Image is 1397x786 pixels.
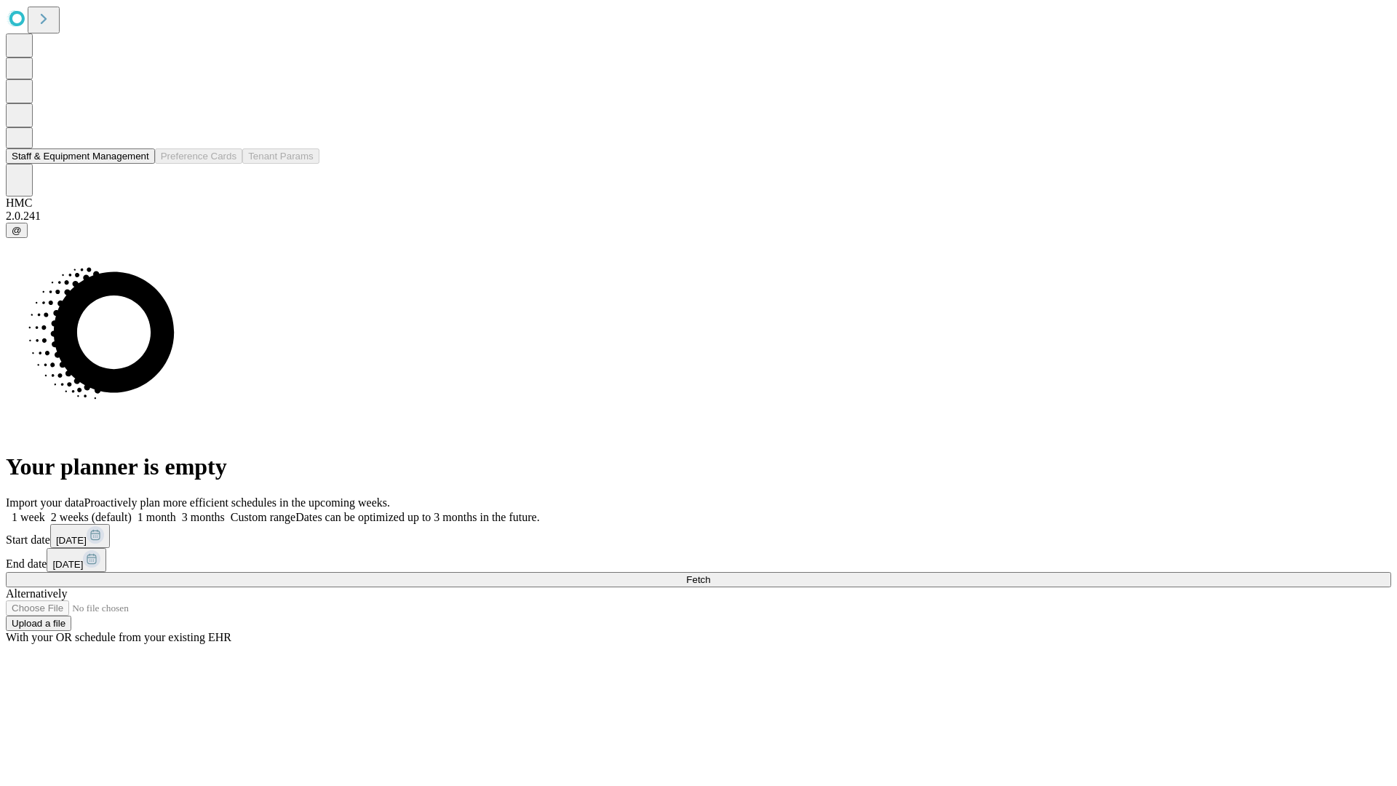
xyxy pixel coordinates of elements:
span: 2 weeks (default) [51,511,132,523]
span: With your OR schedule from your existing EHR [6,631,231,643]
button: [DATE] [47,548,106,572]
h1: Your planner is empty [6,453,1391,480]
button: Fetch [6,572,1391,587]
div: 2.0.241 [6,210,1391,223]
div: HMC [6,196,1391,210]
button: Tenant Params [242,148,319,164]
button: @ [6,223,28,238]
div: End date [6,548,1391,572]
span: Proactively plan more efficient schedules in the upcoming weeks. [84,496,390,509]
span: Fetch [686,574,710,585]
button: Upload a file [6,616,71,631]
span: @ [12,225,22,236]
button: Staff & Equipment Management [6,148,155,164]
span: Dates can be optimized up to 3 months in the future. [295,511,539,523]
button: Preference Cards [155,148,242,164]
span: Custom range [231,511,295,523]
span: [DATE] [52,559,83,570]
button: [DATE] [50,524,110,548]
span: [DATE] [56,535,87,546]
span: 1 month [138,511,176,523]
div: Start date [6,524,1391,548]
span: Alternatively [6,587,67,600]
span: 1 week [12,511,45,523]
span: 3 months [182,511,225,523]
span: Import your data [6,496,84,509]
